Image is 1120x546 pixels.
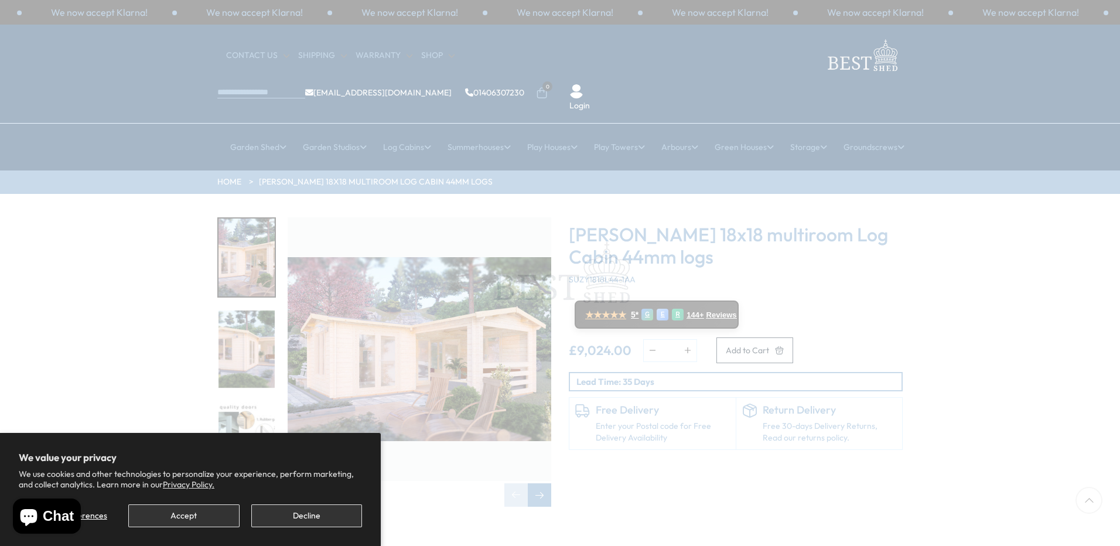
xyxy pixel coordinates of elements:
button: Accept [128,504,239,527]
p: We use cookies and other technologies to personalize your experience, perform marketing, and coll... [19,469,362,490]
h2: We value your privacy [19,452,362,463]
inbox-online-store-chat: Shopify online store chat [9,499,84,537]
a: Privacy Policy. [163,479,214,490]
button: Decline [251,504,362,527]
